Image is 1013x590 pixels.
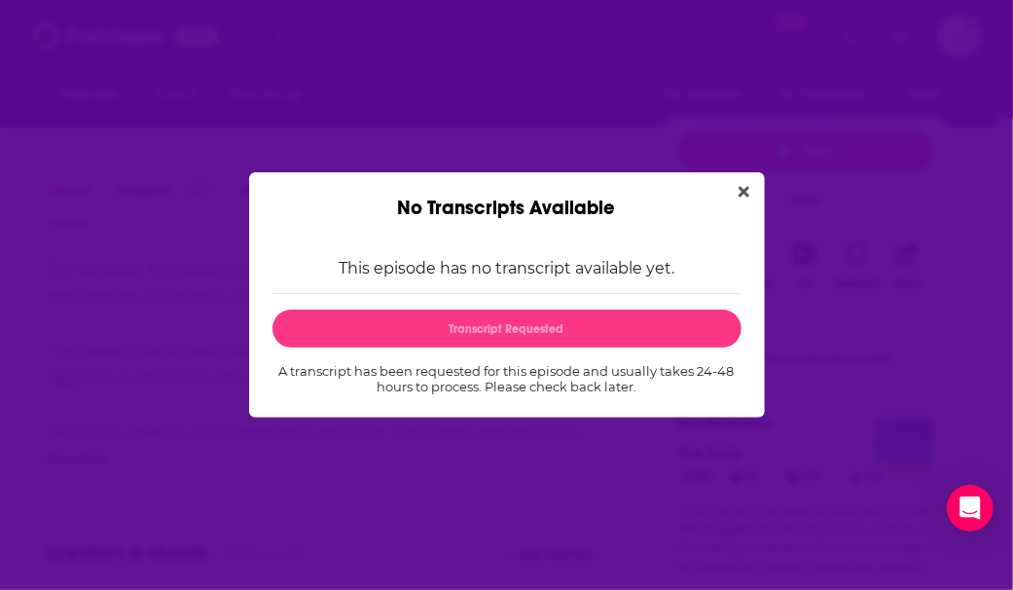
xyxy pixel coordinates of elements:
div: Open Intercom Messenger [947,485,994,532]
button: Close [731,180,757,204]
div: No Transcripts Available [249,172,765,220]
button: Transcript Requested [272,310,742,348]
p: A transcript has been requested for this episode and usually takes 24-48 hours to process. Please... [272,363,742,394]
p: This episode has no transcript available yet. [272,259,742,277]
